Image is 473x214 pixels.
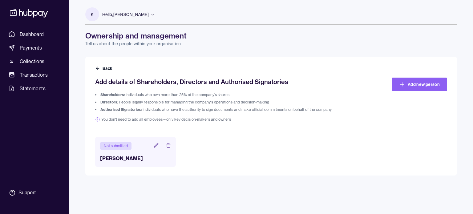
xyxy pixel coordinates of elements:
[392,78,447,91] a: Add new person
[100,155,171,162] h3: [PERSON_NAME]
[100,100,118,104] span: Directors:
[85,41,457,47] p: Tell us about the people within your organisation
[18,189,36,196] div: Support
[95,92,359,97] li: Individuals who own more than 25% of the company's shares
[6,42,63,53] a: Payments
[95,65,114,71] button: Back
[85,31,457,41] h1: Ownership and management
[91,11,94,18] p: K
[95,78,359,86] h2: Add details of Shareholders, Directors and Authorised Signatories
[95,107,359,112] li: Individuals who have the authority to sign documents and make official commitments on behalf of t...
[100,142,131,150] div: Not submitted
[20,71,48,79] span: Transactions
[95,100,359,105] li: People legally responsible for managing the company's operations and decision-making
[20,30,44,38] span: Dashboard
[100,107,142,112] span: Authorised Signatories:
[6,56,63,67] a: Collections
[6,29,63,40] a: Dashboard
[6,83,63,94] a: Statements
[20,58,44,65] span: Collections
[6,69,63,80] a: Transactions
[20,44,42,51] span: Payments
[102,11,149,18] p: Hello, [PERSON_NAME]
[6,186,63,199] a: Support
[100,92,125,97] span: Shareholders:
[20,85,46,92] span: Statements
[95,117,359,122] span: You don't need to add all employees—only key decision-makers and owners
